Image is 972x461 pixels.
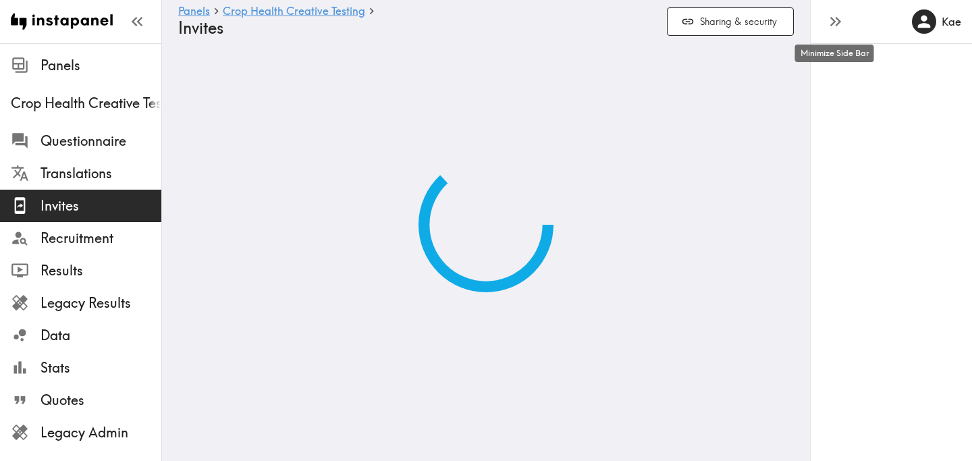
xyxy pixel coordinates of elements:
span: Crop Health Creative Testing [11,94,161,113]
span: Quotes [40,391,161,410]
span: Results [40,261,161,280]
a: Crop Health Creative Testing [223,5,365,18]
span: Legacy Results [40,294,161,313]
button: Sharing & security [667,7,794,36]
span: Recruitment [40,229,161,248]
span: Panels [40,56,161,75]
span: Data [40,326,161,345]
div: Minimize Side Bar [795,45,874,62]
span: Translations [40,164,161,183]
a: Panels [178,5,210,18]
span: Questionnaire [40,132,161,151]
span: Stats [40,358,161,377]
h6: Kae [942,14,961,29]
h4: Invites [178,18,656,38]
span: Invites [40,196,161,215]
span: Legacy Admin [40,423,161,442]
